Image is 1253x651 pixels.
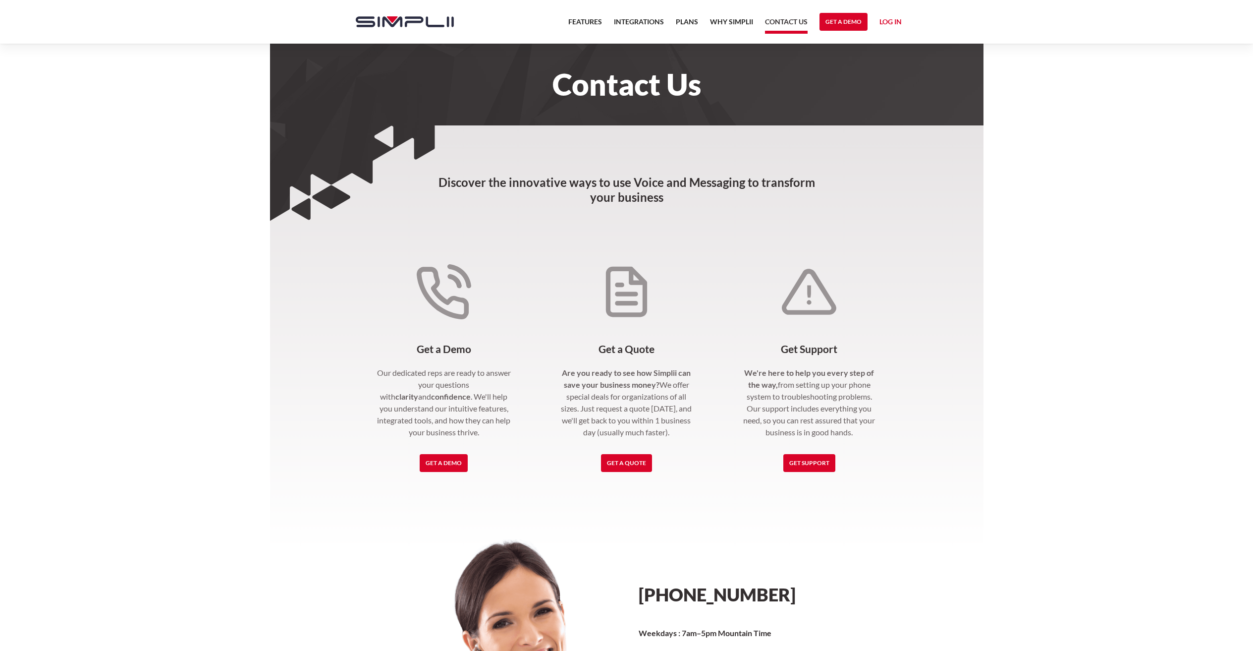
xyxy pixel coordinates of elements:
[376,367,513,438] p: Our dedicated reps are ready to answer your questions with and . We'll help you understand our in...
[562,368,691,389] strong: Are you ready to see how Simplii can save your business money?
[558,343,695,355] h4: Get a Quote
[438,175,815,204] strong: Discover the innovative ways to use Voice and Messaging to transform your business
[765,16,808,34] a: Contact US
[431,392,471,401] strong: confidence
[395,392,418,401] strong: clarity
[346,73,908,95] h1: Contact Us
[420,454,468,472] a: Get a Demo
[819,13,868,31] a: Get a Demo
[639,584,796,605] a: [PHONE_NUMBER]
[741,367,878,438] p: from setting up your phone system to troubleshooting problems. Our support includes everything yo...
[376,343,513,355] h4: Get a Demo
[741,343,878,355] h4: Get Support
[710,16,753,34] a: Why Simplii
[356,16,454,27] img: Simplii
[601,454,652,472] a: Get a Quote
[744,368,874,389] strong: We're here to help you every step of the way,
[879,16,902,31] a: Log in
[558,367,695,438] p: We offer special deals for organizations of all sizes. Just request a quote [DATE], and we'll get...
[639,628,771,638] strong: Weekdays : 7am–5pm Mountain Time
[783,454,835,472] a: Get Support
[568,16,602,34] a: Features
[614,16,664,34] a: Integrations
[676,16,698,34] a: Plans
